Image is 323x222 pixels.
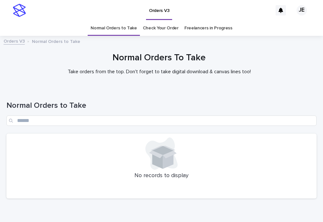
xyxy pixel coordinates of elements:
a: Orders V3 [4,37,25,45]
h1: Normal Orders To Take [6,53,312,64]
a: Check Your Order [143,21,179,36]
p: No records to display [10,172,313,179]
p: Take orders from the top. Don't forget to take digital download & canvas lines too! [30,69,288,75]
img: stacker-logo-s-only.png [13,4,26,17]
input: Search [6,116,317,126]
a: Normal Orders to Take [91,21,137,36]
a: Freelancers in Progress [184,21,232,36]
p: Normal Orders to Take [32,37,80,45]
div: JE [297,5,307,15]
h1: Normal Orders to Take [6,101,317,110]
